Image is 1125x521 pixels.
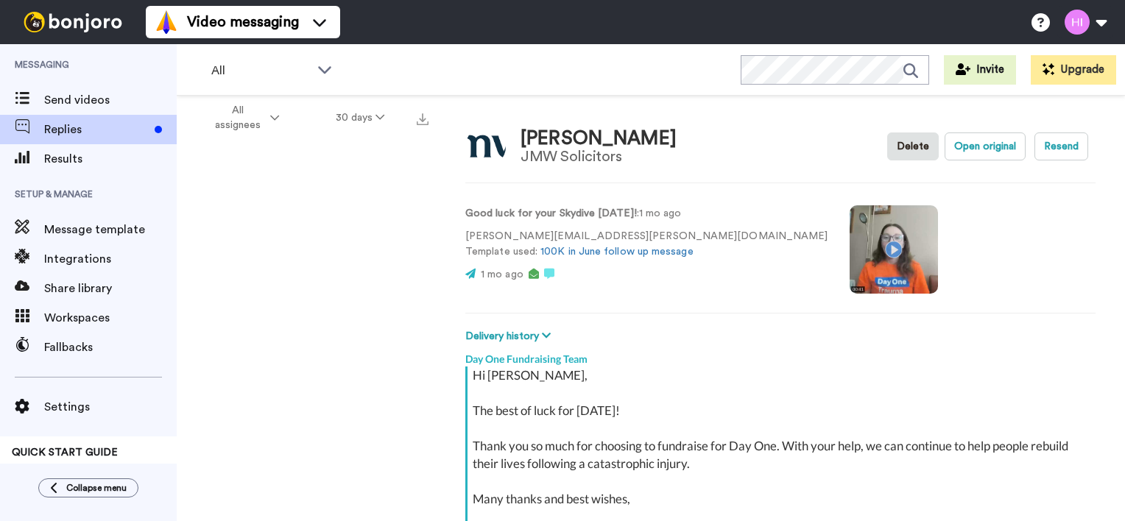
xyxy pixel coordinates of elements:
[44,339,177,356] span: Fallbacks
[465,206,828,221] p: : 1 mo ago
[12,447,118,458] span: QUICK START GUIDE
[18,12,128,32] img: bj-logo-header-white.svg
[211,62,310,79] span: All
[481,269,523,280] span: 1 mo ago
[44,121,149,138] span: Replies
[521,128,677,149] div: [PERSON_NAME]
[465,328,555,344] button: Delivery history
[1031,55,1116,85] button: Upgrade
[180,97,308,138] button: All assignees
[44,91,177,109] span: Send videos
[417,113,429,125] img: export.svg
[540,247,693,257] a: 100K in June follow up message
[944,55,1016,85] button: Invite
[412,107,433,129] button: Export all results that match these filters now.
[44,250,177,268] span: Integrations
[887,132,939,160] button: Delete
[38,478,138,497] button: Collapse menu
[465,127,506,167] img: Image of Hallie Sharkey
[44,221,177,238] span: Message template
[465,344,1096,366] div: Day One Fundraising Team
[208,103,267,132] span: All assignees
[155,10,178,34] img: vm-color.svg
[44,150,177,168] span: Results
[308,104,413,131] button: 30 days
[1034,132,1088,160] button: Resend
[44,398,177,416] span: Settings
[187,12,299,32] span: Video messaging
[465,208,637,219] strong: Good luck for your Skydive [DATE]!
[44,309,177,327] span: Workspaces
[945,132,1026,160] button: Open original
[66,482,127,494] span: Collapse menu
[521,149,677,165] div: JMW Solicitors
[465,229,828,260] p: [PERSON_NAME][EMAIL_ADDRESS][PERSON_NAME][DOMAIN_NAME] Template used:
[44,280,177,297] span: Share library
